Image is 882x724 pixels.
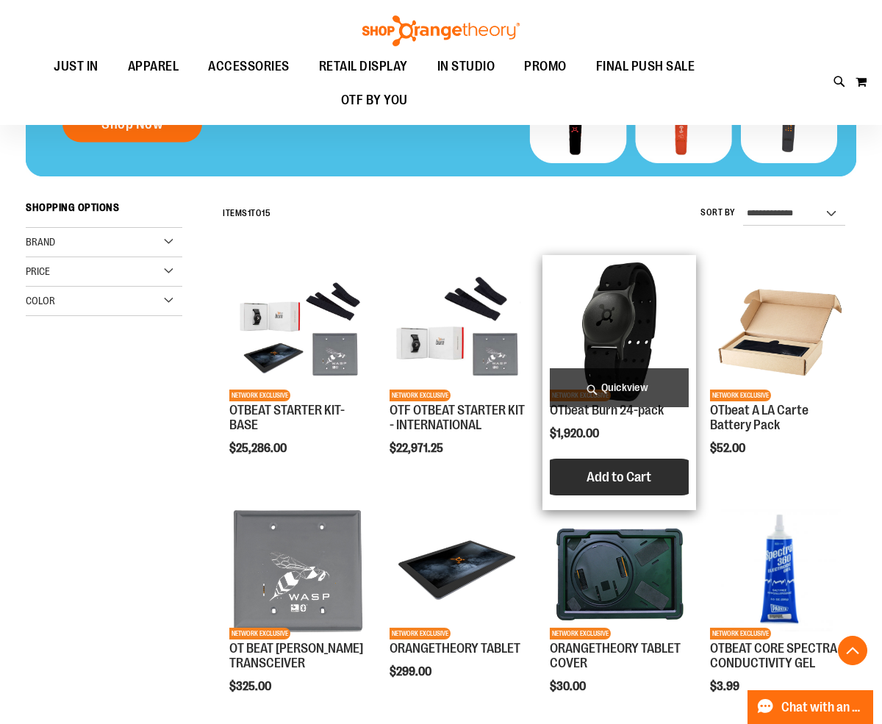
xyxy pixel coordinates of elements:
[437,50,495,83] span: IN STUDIO
[710,442,747,455] span: $52.00
[390,262,528,401] img: OTF OTBEAT STARTER KIT - INTERNATIONAL
[710,390,771,401] span: NETWORK EXCLUSIVE
[550,501,689,639] img: Product image for ORANGETHEORY TABLET COVER
[710,262,849,401] img: Product image for OTbeat A LA Carte Battery Pack
[550,403,664,417] a: OTbeat Burn 24-pack
[382,255,536,492] div: product
[542,255,696,510] div: product
[390,628,451,639] span: NETWORK EXCLUSIVE
[229,628,290,639] span: NETWORK EXCLUSIVE
[54,50,98,83] span: JUST IN
[596,50,695,83] span: FINAL PUSH SALE
[229,390,290,401] span: NETWORK EXCLUSIVE
[113,50,194,84] a: APPAREL
[710,501,849,639] img: OTBEAT CORE SPECTRA CONDUCTIVITY GEL
[382,493,536,716] div: product
[229,641,363,670] a: OT BEAT [PERSON_NAME] TRANSCEIVER
[581,50,710,84] a: FINAL PUSH SALE
[26,265,50,277] span: Price
[550,262,689,401] img: OTbeat Burn 24-pack
[710,501,849,642] a: OTBEAT CORE SPECTRA CONDUCTIVITY GELNETWORK EXCLUSIVE
[550,427,601,440] span: $1,920.00
[390,262,528,404] a: OTF OTBEAT STARTER KIT - INTERNATIONALNETWORK EXCLUSIVE
[747,690,874,724] button: Chat with an Expert
[710,628,771,639] span: NETWORK EXCLUSIVE
[550,680,588,693] span: $30.00
[229,262,368,404] a: OTBEAT STARTER KIT- BASENETWORK EXCLUSIVE
[229,680,273,693] span: $325.00
[550,501,689,642] a: Product image for ORANGETHEORY TABLET COVERNETWORK EXCLUSIVE
[538,459,700,495] button: Add to Cart
[326,84,423,118] a: OTF BY YOU
[39,50,113,84] a: JUST IN
[509,50,581,84] a: PROMO
[26,236,55,248] span: Brand
[390,665,434,678] span: $299.00
[341,84,408,117] span: OTF BY YOU
[229,501,368,642] a: Product image for OT BEAT POE TRANSCEIVERNETWORK EXCLUSIVE
[550,262,689,404] a: OTbeat Burn 24-packNETWORK EXCLUSIVE
[193,50,304,84] a: ACCESSORIES
[550,641,681,670] a: ORANGETHEORY TABLET COVER
[423,50,510,83] a: IN STUDIO
[248,208,251,218] span: 1
[390,442,445,455] span: $22,971.25
[229,262,368,401] img: OTBEAT STARTER KIT- BASE
[26,295,55,307] span: Color
[319,50,408,83] span: RETAIL DISPLAY
[710,680,742,693] span: $3.99
[390,641,520,656] a: ORANGETHEORY TABLET
[550,368,689,407] a: Quickview
[703,255,856,492] div: product
[838,636,867,665] button: Back To Top
[781,700,864,714] span: Chat with an Expert
[390,501,528,642] a: Product image for ORANGETHEORY TABLETNETWORK EXCLUSIVE
[390,390,451,401] span: NETWORK EXCLUSIVE
[26,195,182,228] strong: Shopping Options
[710,641,837,670] a: OTBEAT CORE SPECTRA CONDUCTIVITY GEL
[390,501,528,639] img: Product image for ORANGETHEORY TABLET
[700,207,736,219] label: Sort By
[390,403,525,432] a: OTF OTBEAT STARTER KIT - INTERNATIONAL
[360,15,522,46] img: Shop Orangetheory
[223,202,270,225] h2: Items to
[128,50,179,83] span: APPAREL
[208,50,290,83] span: ACCESSORIES
[229,403,345,432] a: OTBEAT STARTER KIT- BASE
[229,501,368,639] img: Product image for OT BEAT POE TRANSCEIVER
[710,262,849,404] a: Product image for OTbeat A LA Carte Battery PackNETWORK EXCLUSIVE
[262,208,270,218] span: 15
[710,403,808,432] a: OTbeat A LA Carte Battery Pack
[222,255,376,492] div: product
[550,628,611,639] span: NETWORK EXCLUSIVE
[304,50,423,84] a: RETAIL DISPLAY
[524,50,567,83] span: PROMO
[229,442,289,455] span: $25,286.00
[587,469,651,485] span: Add to Cart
